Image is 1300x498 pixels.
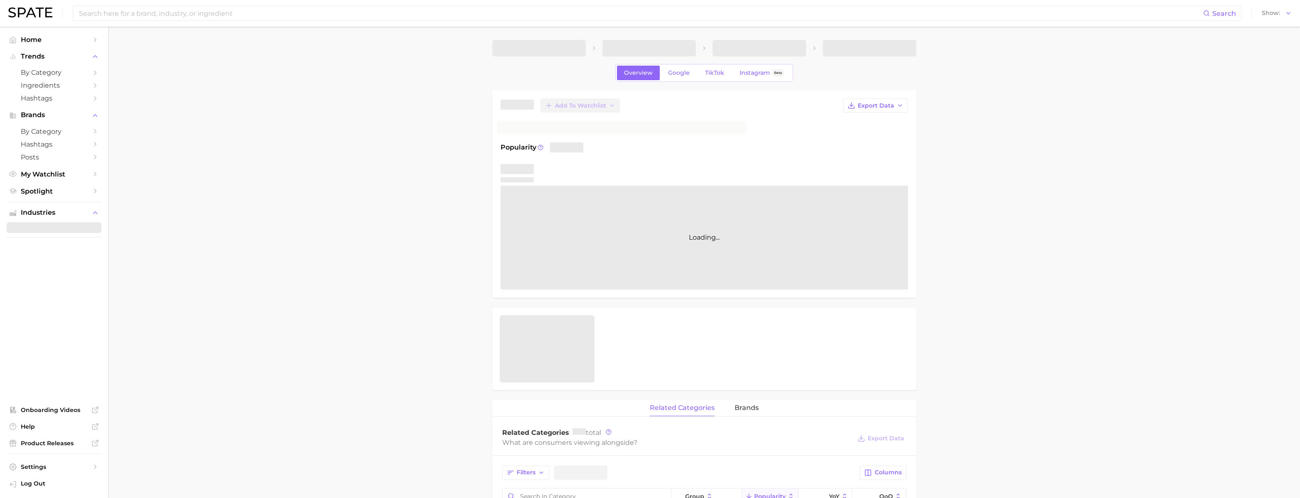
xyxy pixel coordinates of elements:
[540,98,620,113] button: Add to Watchlist
[7,138,101,151] a: Hashtags
[21,69,87,76] span: by Category
[661,66,697,80] a: Google
[7,151,101,164] a: Posts
[650,404,715,412] span: related categories
[855,432,906,444] button: Export Data
[555,102,606,109] span: Add to Watchlist
[7,66,101,79] a: by Category
[21,480,95,487] span: Log Out
[7,125,101,138] a: by Category
[7,420,101,433] a: Help
[843,98,908,113] button: Export Data
[7,168,101,181] a: My Watchlist
[21,406,87,414] span: Onboarding Videos
[7,206,101,219] button: Industries
[740,69,770,76] span: Instagram
[502,429,569,437] span: Related Categories
[21,36,87,44] span: Home
[1260,8,1294,19] button: Show
[21,94,87,102] span: Hashtags
[21,463,87,471] span: Settings
[7,79,101,92] a: Ingredients
[733,66,792,80] a: InstagramBeta
[78,6,1203,20] input: Search here for a brand, industry, or ingredient
[1212,10,1236,17] span: Search
[7,477,101,491] a: Log out. Currently logged in with e-mail doyeon@spate.nyc.
[7,185,101,198] a: Spotlight
[668,69,690,76] span: Google
[21,423,87,430] span: Help
[21,53,87,60] span: Trends
[624,69,653,76] span: Overview
[21,128,87,135] span: by Category
[735,404,759,412] span: brands
[502,466,549,480] button: Filters
[21,209,87,216] span: Industries
[705,69,724,76] span: TikTok
[501,142,536,152] span: Popularity
[21,140,87,148] span: Hashtags
[21,170,87,178] span: My Watchlist
[501,186,908,289] div: Loading...
[7,50,101,63] button: Trends
[502,437,851,448] div: What are consumers viewing alongside ?
[1262,11,1280,15] span: Show
[7,33,101,46] a: Home
[7,109,101,121] button: Brands
[7,461,101,473] a: Settings
[8,7,52,17] img: SPATE
[617,66,660,80] a: Overview
[875,469,902,476] span: Columns
[860,466,906,480] button: Columns
[572,429,601,437] span: total
[21,111,87,119] span: Brands
[698,66,731,80] a: TikTok
[21,81,87,89] span: Ingredients
[7,92,101,105] a: Hashtags
[21,439,87,447] span: Product Releases
[774,69,782,76] span: Beta
[7,404,101,416] a: Onboarding Videos
[7,437,101,449] a: Product Releases
[21,187,87,195] span: Spotlight
[517,469,535,476] span: Filters
[858,102,894,109] span: Export Data
[868,435,904,442] span: Export Data
[21,153,87,161] span: Posts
